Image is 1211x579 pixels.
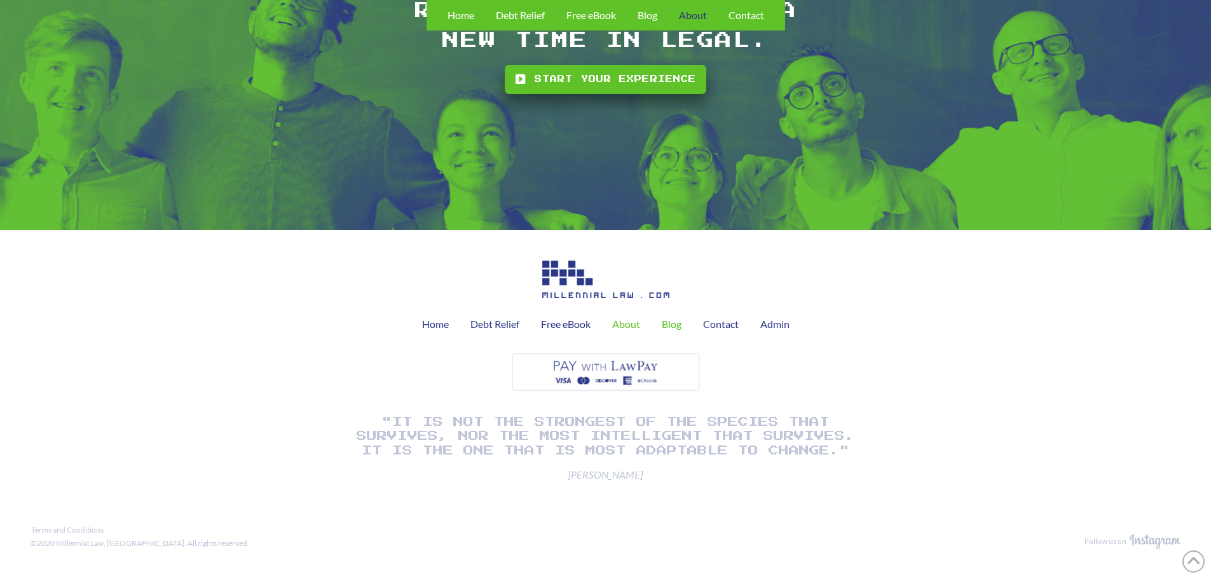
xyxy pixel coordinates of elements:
[760,319,790,329] span: Admin
[352,415,860,458] h1: "It is not the strongest of the species that survives, nor the most intelligent that survives. It...
[651,308,692,340] a: Blog
[496,10,545,20] span: Debt Relief
[470,319,519,329] span: Debt Relief
[535,73,697,86] span: Start your experience
[566,10,616,20] span: Free eBook
[1182,550,1205,573] a: Back to Top
[1084,536,1126,547] div: Follow us on
[601,308,651,340] a: About
[352,468,860,482] span: [PERSON_NAME]
[448,10,474,20] span: Home
[530,308,601,340] a: Free eBook
[31,538,249,549] div: ©2020 Millennial Law, [GEOGRAPHIC_DATA]. All rights reserved.
[542,261,669,298] img: Image
[703,319,739,329] span: Contact
[662,319,681,329] span: Blog
[422,319,449,329] span: Home
[612,319,640,329] span: About
[411,308,460,340] a: Home
[638,10,657,20] span: Blog
[1130,535,1180,549] img: Image
[460,308,530,340] a: Debt Relief
[31,526,104,534] span: Terms and Conditions
[679,10,707,20] span: About
[509,350,702,395] img: Image
[505,65,706,94] a: Start your experience
[692,308,749,340] a: Contact
[28,523,107,537] a: Terms and Conditions
[729,10,764,20] span: Contact
[541,319,591,329] span: Free eBook
[749,308,800,340] a: Admin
